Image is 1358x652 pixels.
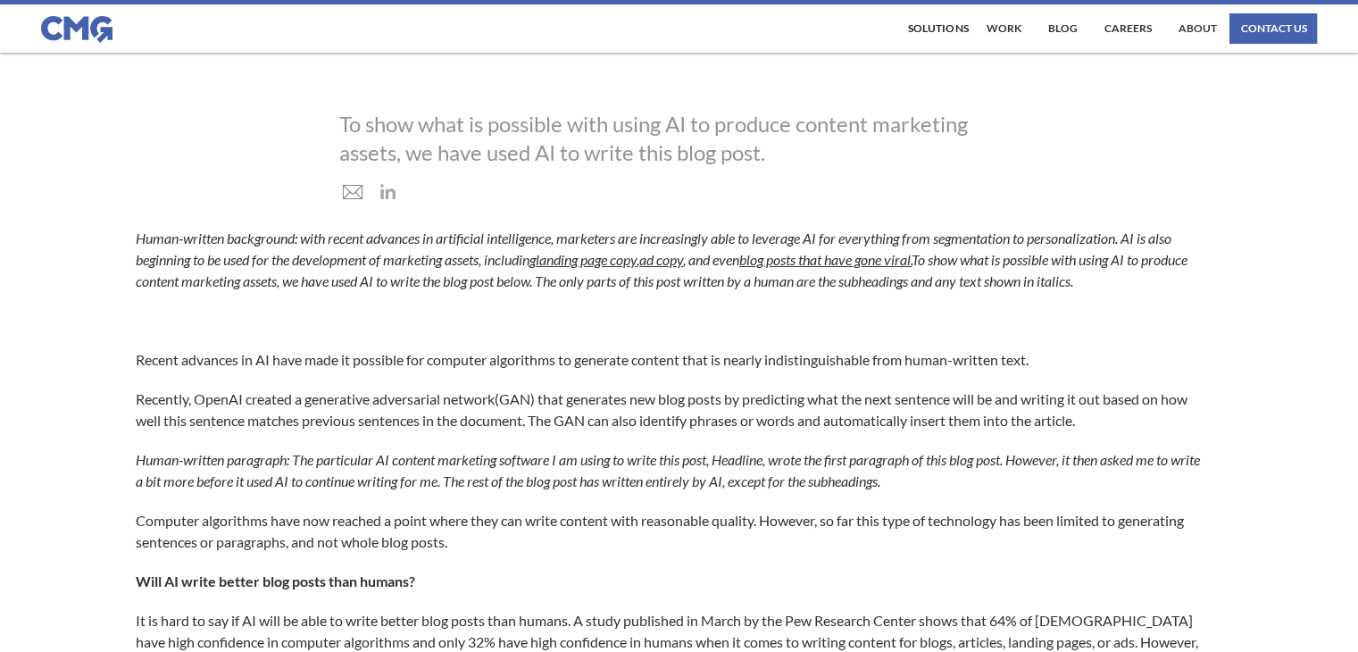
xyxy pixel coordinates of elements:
[1173,13,1221,44] a: About
[639,251,683,268] a: ad copy
[136,349,1204,371] p: Recent advances in AI have made it possible for computer algorithms to generate content that is n...
[1240,23,1306,34] div: contact us
[637,251,639,268] em: ,
[981,13,1025,44] a: work
[379,182,397,201] img: LinkedIn icon in grey
[136,310,1204,331] p: ‍
[136,573,415,589] strong: Will AI write better blog posts than humans?
[739,251,912,268] a: blog posts that have gone viral.
[536,251,637,268] a: landing page copy
[41,16,112,43] img: CMG logo in blue.
[908,23,968,34] div: Solutions
[136,230,1171,268] em: Human-written background: with recent advances in artificial intelligence, marketers are increasi...
[339,110,1019,167] div: To show what is possible with using AI to produce content marketing assets, we have used AI to wr...
[136,451,1200,489] em: Human-written paragraph: The particular AI content marketing software I am using to write this po...
[1043,13,1081,44] a: Blog
[341,183,364,202] img: mail icon in grey
[136,389,1204,431] p: Recently, OpenAI created a generative adversarial network(GAN) that generates new blog posts by p...
[136,510,1204,553] p: Computer algorithms have now reached a point where they can write content with reasonable quality...
[1099,13,1155,44] a: Careers
[683,251,739,268] em: , and even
